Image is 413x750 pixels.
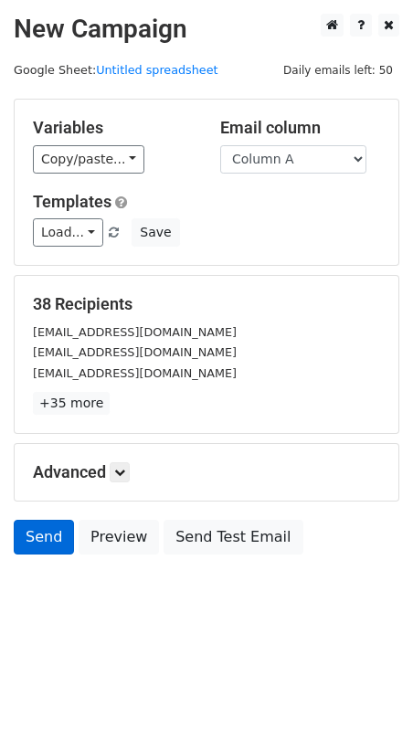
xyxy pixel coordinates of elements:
small: [EMAIL_ADDRESS][DOMAIN_NAME] [33,366,237,380]
a: Send [14,520,74,555]
small: [EMAIL_ADDRESS][DOMAIN_NAME] [33,345,237,359]
h5: Variables [33,118,193,138]
small: Google Sheet: [14,63,218,77]
a: Load... [33,218,103,247]
a: Copy/paste... [33,145,144,174]
h5: 38 Recipients [33,294,380,314]
span: Daily emails left: 50 [277,60,399,80]
h5: Advanced [33,462,380,482]
h5: Email column [220,118,380,138]
button: Save [132,218,179,247]
a: Send Test Email [164,520,302,555]
a: Templates [33,192,111,211]
a: Daily emails left: 50 [277,63,399,77]
a: +35 more [33,392,110,415]
small: [EMAIL_ADDRESS][DOMAIN_NAME] [33,325,237,339]
a: Untitled spreadsheet [96,63,217,77]
iframe: Chat Widget [322,662,413,750]
h2: New Campaign [14,14,399,45]
a: Preview [79,520,159,555]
